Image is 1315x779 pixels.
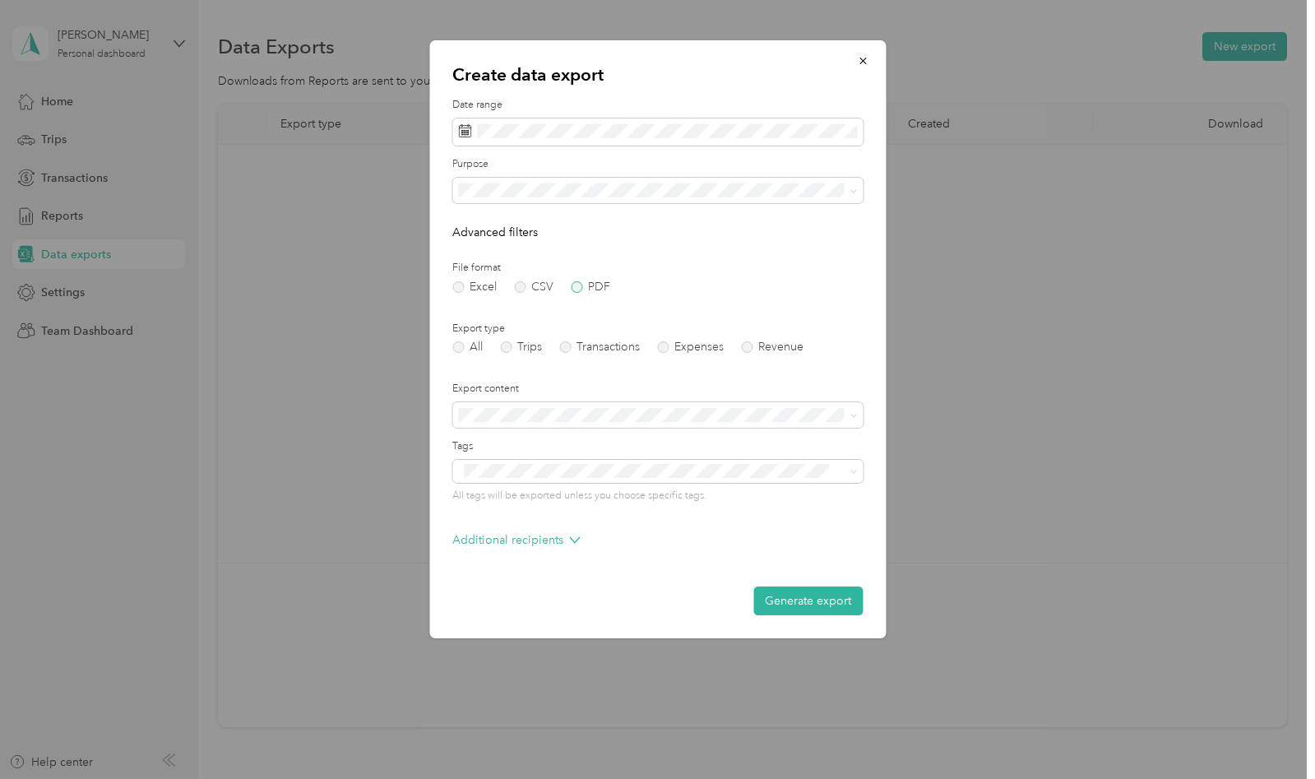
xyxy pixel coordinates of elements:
p: Advanced filters [452,224,863,241]
p: All tags will be exported unless you choose specific tags. [452,489,863,503]
label: Purpose [452,157,863,172]
button: Generate export [753,587,863,615]
label: Export type [452,322,863,336]
label: Tags [452,439,863,454]
label: File format [452,261,863,276]
label: CSV [514,281,553,293]
label: Expenses [657,341,724,353]
label: Trips [500,341,542,353]
label: Export content [452,382,863,396]
label: Transactions [559,341,640,353]
label: Date range [452,98,863,113]
label: PDF [571,281,610,293]
p: Create data export [452,63,863,86]
p: Additional recipients [452,531,580,549]
label: Revenue [741,341,803,353]
label: All [452,341,483,353]
label: Excel [452,281,497,293]
iframe: Everlance-gr Chat Button Frame [1223,687,1315,779]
